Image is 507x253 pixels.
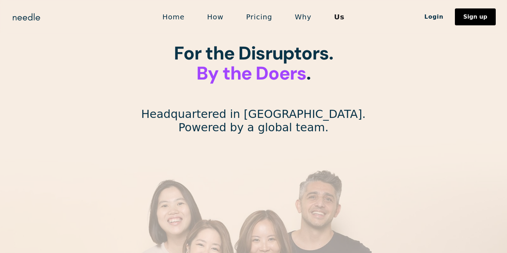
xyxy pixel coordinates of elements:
[174,43,333,104] h1: For the Disruptors. ‍ . ‍
[455,8,496,25] a: Sign up
[283,10,323,24] a: Why
[323,10,356,24] a: Us
[196,10,235,24] a: How
[235,10,283,24] a: Pricing
[151,10,196,24] a: Home
[413,11,455,23] a: Login
[463,14,487,20] div: Sign up
[196,61,306,85] span: By the Doers
[141,107,366,134] p: Headquartered in [GEOGRAPHIC_DATA]. Powered by a global team.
